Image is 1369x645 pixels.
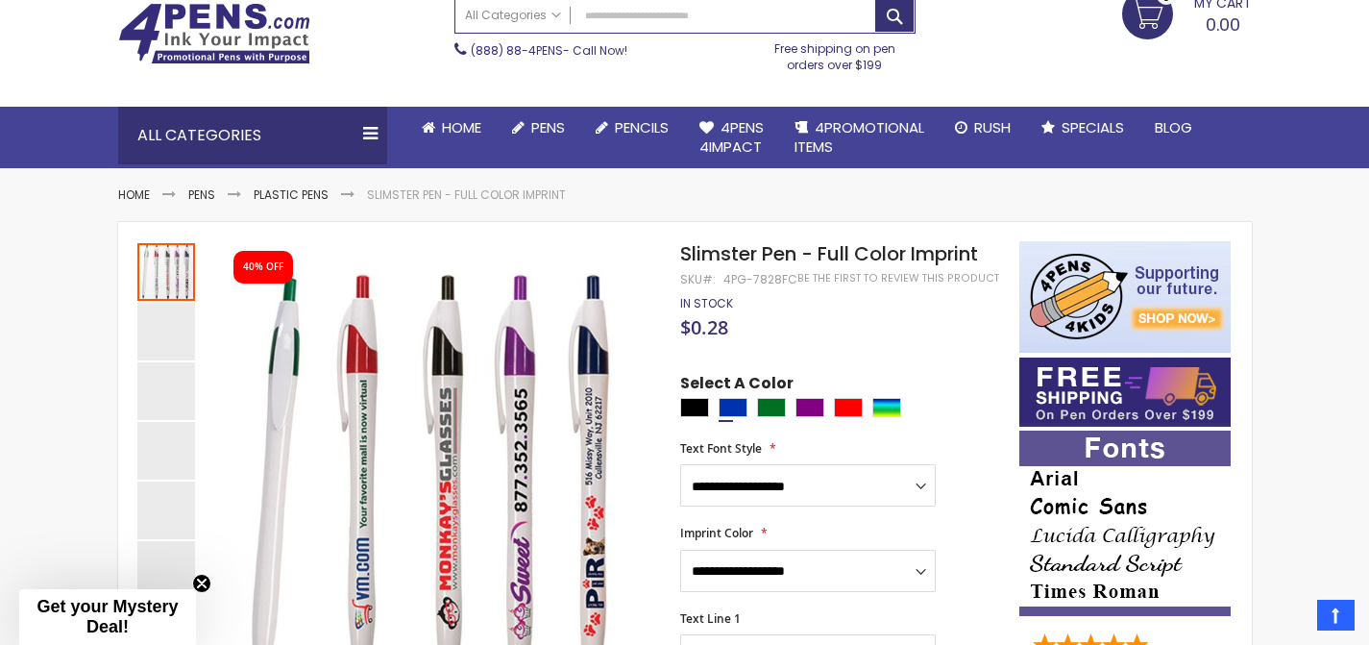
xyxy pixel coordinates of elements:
[1317,600,1355,631] a: Top
[1026,107,1139,149] a: Specials
[779,107,940,169] a: 4PROMOTIONALITEMS
[1019,431,1231,616] img: font-personalization-examples
[680,271,716,287] strong: SKU
[254,186,329,203] a: Plastic Pens
[834,398,863,417] div: Red
[471,42,563,59] a: (888) 88-4PENS
[188,186,215,203] a: Pens
[757,398,786,417] div: Green
[615,117,669,137] span: Pencils
[680,373,794,399] span: Select A Color
[1019,241,1231,353] img: 4pens 4 kids
[680,398,709,417] div: Black
[442,117,481,137] span: Home
[795,398,824,417] div: Purple
[137,301,197,360] div: Slimster Pen - Full Color Imprint
[1155,117,1192,137] span: Blog
[1019,358,1231,427] img: Free shipping on orders over $199
[465,8,561,23] span: All Categories
[680,295,733,311] span: In stock
[1062,117,1124,137] span: Specials
[795,117,924,157] span: 4PROMOTIONAL ITEMS
[531,117,565,137] span: Pens
[118,3,310,64] img: 4Pens Custom Pens and Promotional Products
[243,260,283,274] div: 40% OFF
[699,117,764,157] span: 4Pens 4impact
[406,107,497,149] a: Home
[192,574,211,593] button: Close teaser
[719,398,747,417] div: Blue
[680,525,753,541] span: Imprint Color
[1139,107,1208,149] a: Blog
[137,480,197,539] div: Slimster Pen - Full Color Imprint
[19,589,196,645] div: Get your Mystery Deal!Close teaser
[940,107,1026,149] a: Rush
[974,117,1011,137] span: Rush
[37,597,178,636] span: Get your Mystery Deal!
[680,314,728,340] span: $0.28
[797,271,999,285] a: Be the first to review this product
[497,107,580,149] a: Pens
[118,107,387,164] div: All Categories
[471,42,627,59] span: - Call Now!
[367,187,566,203] li: Slimster Pen - Full Color Imprint
[1206,12,1240,37] span: 0.00
[137,241,197,301] div: Slimster Pen - Full Color Imprint
[680,240,978,267] span: Slimster Pen - Full Color Imprint
[754,34,916,72] div: Free shipping on pen orders over $199
[680,440,762,457] span: Text Font Style
[137,420,197,480] div: Slimster Pen - Full Color Imprint
[684,107,779,169] a: 4Pens4impact
[137,360,197,420] div: Slimster Pen - Full Color Imprint
[872,398,901,417] div: Assorted
[118,186,150,203] a: Home
[680,610,741,627] span: Text Line 1
[580,107,684,149] a: Pencils
[680,296,733,311] div: Availability
[137,539,195,599] div: Slimster Pen - Full Color Imprint
[723,272,797,287] div: 4PG-7828FC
